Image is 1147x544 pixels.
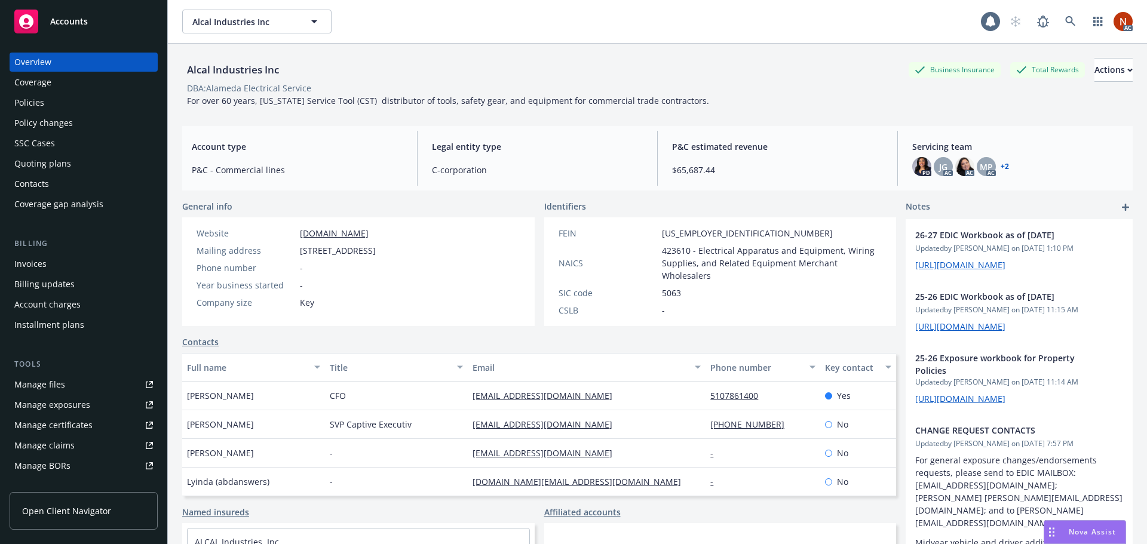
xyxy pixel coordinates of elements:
[192,164,403,176] span: P&C - Commercial lines
[915,393,1005,404] a: [URL][DOMAIN_NAME]
[837,389,851,402] span: Yes
[14,53,51,72] div: Overview
[192,16,296,28] span: Alcal Industries Inc
[980,161,993,173] span: MP
[955,157,974,176] img: photo
[10,174,158,193] a: Contacts
[10,477,158,496] a: Summary of insurance
[10,456,158,475] a: Manage BORs
[912,140,1123,153] span: Servicing team
[300,262,303,274] span: -
[10,436,158,455] a: Manage claims
[330,418,412,431] span: SVP Captive Executiv
[10,275,158,294] a: Billing updates
[187,475,269,488] span: Lyinda (abdanswers)
[915,438,1123,449] span: Updated by [PERSON_NAME] on [DATE] 7:57 PM
[559,227,657,239] div: FEIN
[330,475,333,488] span: -
[1004,10,1028,33] a: Start snowing
[14,275,75,294] div: Billing updates
[10,154,158,173] a: Quoting plans
[672,164,883,176] span: $65,687.44
[10,5,158,38] a: Accounts
[820,353,896,382] button: Key contact
[1086,10,1110,33] a: Switch app
[187,418,254,431] span: [PERSON_NAME]
[544,506,621,518] a: Affiliated accounts
[915,352,1092,377] span: 25-26 Exposure workbook for Property Policies
[14,477,105,496] div: Summary of insurance
[662,287,681,299] span: 5063
[14,113,73,133] div: Policy changes
[10,113,158,133] a: Policy changes
[300,244,376,257] span: [STREET_ADDRESS]
[14,416,93,435] div: Manage certificates
[559,257,657,269] div: NAICS
[432,140,643,153] span: Legal entity type
[330,389,346,402] span: CFO
[473,476,691,487] a: [DOMAIN_NAME][EMAIL_ADDRESS][DOMAIN_NAME]
[710,476,723,487] a: -
[710,419,794,430] a: [PHONE_NUMBER]
[182,336,219,348] a: Contacts
[1001,163,1009,170] a: +2
[192,140,403,153] span: Account type
[10,375,158,394] a: Manage files
[187,389,254,402] span: [PERSON_NAME]
[837,418,848,431] span: No
[1010,62,1085,77] div: Total Rewards
[187,95,709,106] span: For over 60 years, [US_STATE] Service Tool (CST) distributor of tools, safety gear, and equipment...
[10,416,158,435] a: Manage certificates
[909,62,1001,77] div: Business Insurance
[10,254,158,273] a: Invoices
[906,342,1133,414] div: 25-26 Exposure workbook for Property PoliciesUpdatedby [PERSON_NAME] on [DATE] 11:14 AM[URL][DOMA...
[300,228,369,239] a: [DOMAIN_NAME]
[10,93,158,112] a: Policies
[662,227,833,239] span: [US_EMPLOYER_IDENTIFICATION_NUMBER]
[915,321,1005,332] a: [URL][DOMAIN_NAME]
[544,200,586,213] span: Identifiers
[187,361,307,374] div: Full name
[10,315,158,334] a: Installment plans
[14,195,103,214] div: Coverage gap analysis
[1094,58,1133,82] button: Actions
[912,157,931,176] img: photo
[300,296,314,309] span: Key
[915,305,1123,315] span: Updated by [PERSON_NAME] on [DATE] 11:15 AM
[915,454,1123,529] p: For general exposure changes/endorsements requests, please send to EDIC MAILBOX: [EMAIL_ADDRESS][...
[1059,10,1082,33] a: Search
[906,219,1133,281] div: 26-27 EDIC Workbook as of [DATE]Updatedby [PERSON_NAME] on [DATE] 1:10 PM[URL][DOMAIN_NAME]
[22,505,111,517] span: Open Client Navigator
[197,262,295,274] div: Phone number
[939,161,947,173] span: JG
[473,447,622,459] a: [EMAIL_ADDRESS][DOMAIN_NAME]
[197,227,295,239] div: Website
[710,390,768,401] a: 5107861400
[325,353,468,382] button: Title
[915,377,1123,388] span: Updated by [PERSON_NAME] on [DATE] 11:14 AM
[1114,12,1133,31] img: photo
[197,244,295,257] div: Mailing address
[182,200,232,213] span: General info
[10,295,158,314] a: Account charges
[10,134,158,153] a: SSC Cases
[14,73,51,92] div: Coverage
[10,395,158,414] a: Manage exposures
[187,447,254,459] span: [PERSON_NAME]
[1069,527,1116,537] span: Nova Assist
[14,154,71,173] div: Quoting plans
[187,82,311,94] div: DBA: Alameda Electrical Service
[10,73,158,92] a: Coverage
[915,229,1092,241] span: 26-27 EDIC Workbook as of [DATE]
[197,279,295,291] div: Year business started
[706,353,820,382] button: Phone number
[915,243,1123,254] span: Updated by [PERSON_NAME] on [DATE] 1:10 PM
[14,295,81,314] div: Account charges
[710,447,723,459] a: -
[14,436,75,455] div: Manage claims
[14,134,55,153] div: SSC Cases
[10,195,158,214] a: Coverage gap analysis
[330,447,333,459] span: -
[14,93,44,112] div: Policies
